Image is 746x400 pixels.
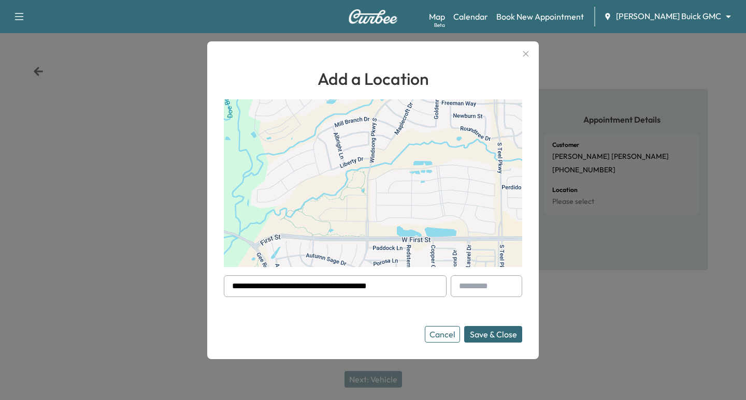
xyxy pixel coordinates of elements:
[429,10,445,23] a: MapBeta
[496,10,584,23] a: Book New Appointment
[425,326,460,343] button: Cancel
[616,10,721,22] span: [PERSON_NAME] Buick GMC
[453,10,488,23] a: Calendar
[464,326,522,343] button: Save & Close
[348,9,398,24] img: Curbee Logo
[434,21,445,29] div: Beta
[224,66,522,91] h1: Add a Location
